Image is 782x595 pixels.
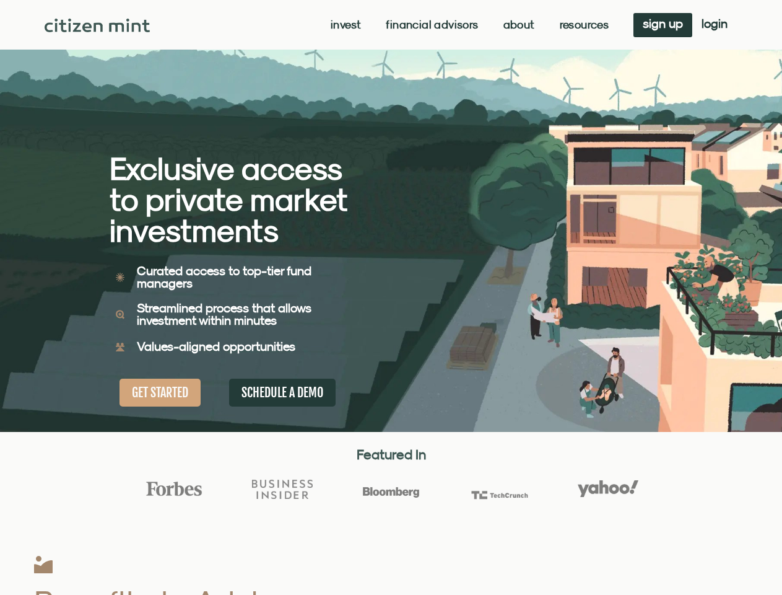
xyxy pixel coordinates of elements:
a: About [503,19,535,31]
span: SCHEDULE A DEMO [241,385,323,400]
a: login [692,13,737,37]
b: Values-aligned opportunities [137,339,295,353]
span: GET STARTED [132,385,188,400]
a: Financial Advisors [386,19,478,31]
a: sign up [633,13,692,37]
strong: Featured In [357,446,426,462]
span: login [702,19,728,28]
a: SCHEDULE A DEMO [229,379,336,407]
b: Curated access to top-tier fund managers [137,263,311,290]
img: Citizen Mint [45,19,150,32]
h2: Exclusive access to private market investments [110,153,348,246]
a: GET STARTED [119,379,201,407]
a: Resources [560,19,609,31]
a: Invest [331,19,361,31]
nav: Menu [331,19,609,31]
span: sign up [643,19,683,28]
img: Forbes Logo [144,481,204,497]
b: Streamlined process that allows investment within minutes [137,301,311,327]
